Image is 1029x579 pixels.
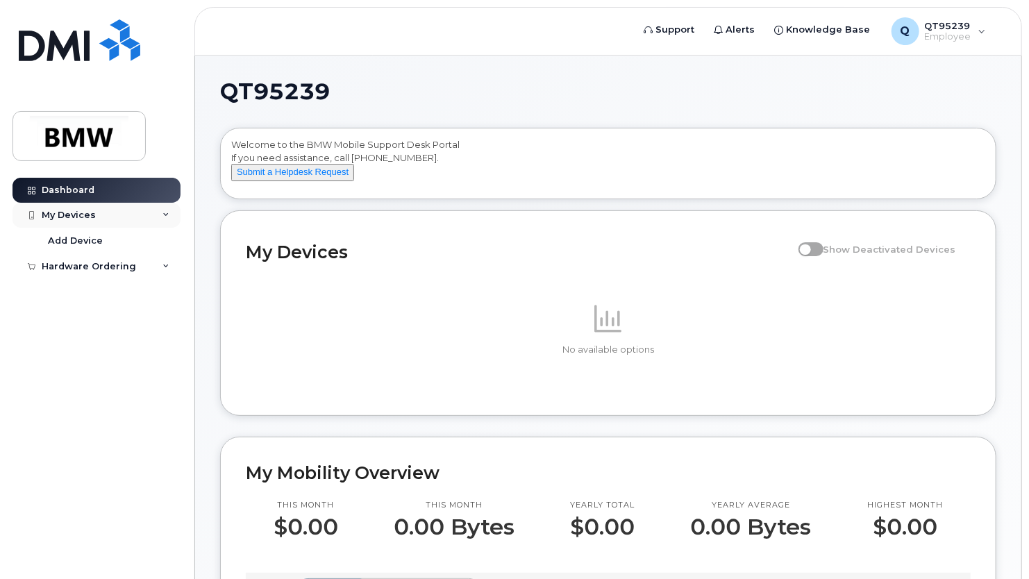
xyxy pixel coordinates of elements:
[394,500,514,511] p: This month
[867,514,943,539] p: $0.00
[867,500,943,511] p: Highest month
[691,500,812,511] p: Yearly average
[220,81,330,102] span: QT95239
[246,462,971,483] h2: My Mobility Overview
[571,514,635,539] p: $0.00
[823,244,956,255] span: Show Deactivated Devices
[571,500,635,511] p: Yearly total
[246,344,971,356] p: No available options
[798,236,810,247] input: Show Deactivated Devices
[691,514,812,539] p: 0.00 Bytes
[231,138,985,194] div: Welcome to the BMW Mobile Support Desk Portal If you need assistance, call [PHONE_NUMBER].
[231,164,354,181] button: Submit a Helpdesk Request
[274,500,338,511] p: This month
[231,166,354,177] a: Submit a Helpdesk Request
[969,519,1019,569] iframe: Messenger Launcher
[246,242,792,262] h2: My Devices
[274,514,338,539] p: $0.00
[394,514,514,539] p: 0.00 Bytes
